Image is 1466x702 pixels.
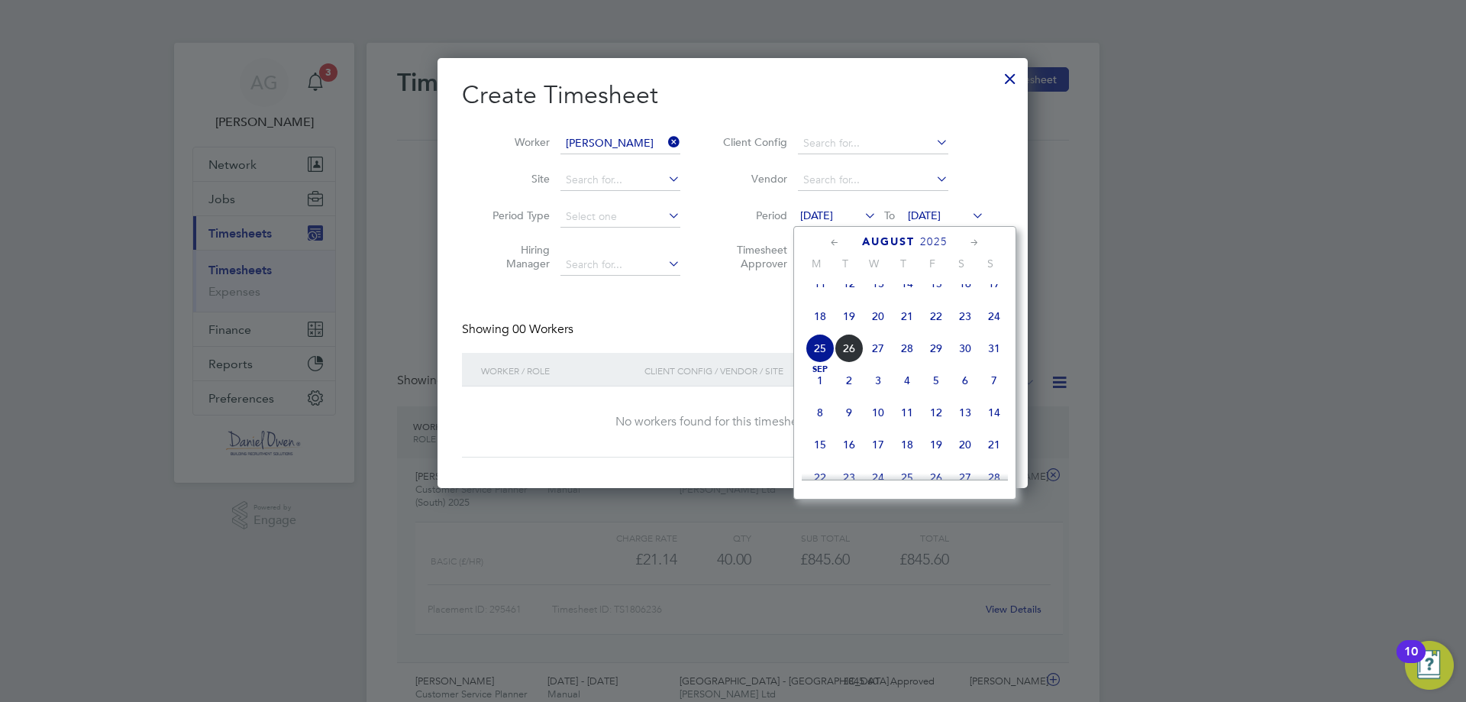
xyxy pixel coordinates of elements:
[835,430,864,459] span: 16
[806,302,835,331] span: 18
[481,172,550,186] label: Site
[806,366,835,374] span: Sep
[951,334,980,363] span: 30
[800,209,833,222] span: [DATE]
[860,257,889,270] span: W
[835,334,864,363] span: 26
[864,398,893,427] span: 10
[835,398,864,427] span: 9
[951,366,980,395] span: 6
[864,269,893,298] span: 13
[481,243,550,270] label: Hiring Manager
[864,463,893,492] span: 24
[718,209,787,222] label: Period
[980,334,1009,363] span: 31
[477,414,988,430] div: No workers found for this timesheet period.
[560,206,680,228] input: Select one
[880,205,899,225] span: To
[512,322,573,337] span: 00 Workers
[806,463,835,492] span: 22
[831,257,860,270] span: T
[718,135,787,149] label: Client Config
[980,366,1009,395] span: 7
[560,254,680,276] input: Search for...
[922,334,951,363] span: 29
[922,398,951,427] span: 12
[835,463,864,492] span: 23
[864,334,893,363] span: 27
[641,353,886,388] div: Client Config / Vendor / Site
[835,366,864,395] span: 2
[560,133,680,154] input: Search for...
[560,170,680,191] input: Search for...
[951,398,980,427] span: 13
[922,302,951,331] span: 22
[893,430,922,459] span: 18
[918,257,947,270] span: F
[462,79,1003,112] h2: Create Timesheet
[802,257,831,270] span: M
[893,269,922,298] span: 14
[862,235,915,248] span: August
[980,302,1009,331] span: 24
[718,172,787,186] label: Vendor
[806,269,835,298] span: 11
[462,322,576,338] div: Showing
[893,366,922,395] span: 4
[951,302,980,331] span: 23
[481,209,550,222] label: Period Type
[893,302,922,331] span: 21
[1404,652,1418,671] div: 10
[976,257,1005,270] span: S
[893,334,922,363] span: 28
[922,269,951,298] span: 15
[864,430,893,459] span: 17
[718,243,787,270] label: Timesheet Approver
[980,463,1009,492] span: 28
[864,366,893,395] span: 3
[889,257,918,270] span: T
[951,430,980,459] span: 20
[893,398,922,427] span: 11
[922,430,951,459] span: 19
[806,366,835,395] span: 1
[947,257,976,270] span: S
[980,269,1009,298] span: 17
[477,353,641,388] div: Worker / Role
[806,430,835,459] span: 15
[922,463,951,492] span: 26
[806,398,835,427] span: 8
[864,302,893,331] span: 20
[908,209,941,222] span: [DATE]
[835,302,864,331] span: 19
[481,135,550,149] label: Worker
[806,334,835,363] span: 25
[798,133,948,154] input: Search for...
[1405,641,1454,690] button: Open Resource Center, 10 new notifications
[951,269,980,298] span: 16
[920,235,948,248] span: 2025
[951,463,980,492] span: 27
[980,398,1009,427] span: 14
[835,269,864,298] span: 12
[798,170,948,191] input: Search for...
[922,366,951,395] span: 5
[893,463,922,492] span: 25
[980,430,1009,459] span: 21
